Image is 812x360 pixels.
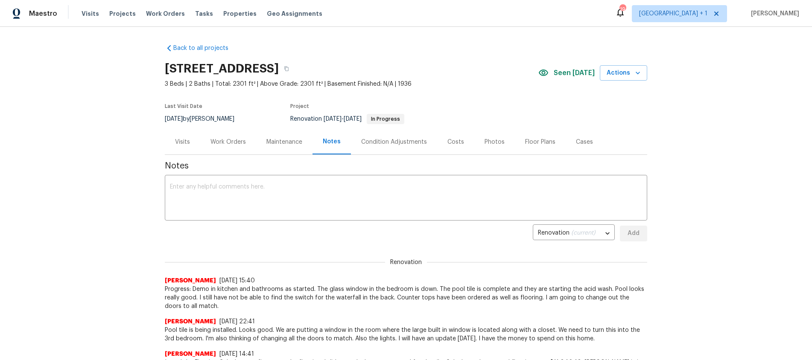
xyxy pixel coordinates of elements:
[165,64,279,73] h2: [STREET_ADDRESS]
[600,65,647,81] button: Actions
[576,138,593,146] div: Cases
[266,138,302,146] div: Maintenance
[554,69,595,77] span: Seen [DATE]
[219,319,255,325] span: [DATE] 22:41
[219,278,255,284] span: [DATE] 15:40
[748,9,799,18] span: [PERSON_NAME]
[607,68,640,78] span: Actions
[344,116,362,122] span: [DATE]
[485,138,505,146] div: Photos
[571,230,596,236] span: (current)
[223,9,257,18] span: Properties
[533,223,615,244] div: Renovation (current)
[165,285,647,311] span: Progress: Demo in kitchen and bathrooms as started. The glass window in the bedroom is down. The ...
[267,9,322,18] span: Geo Assignments
[165,80,538,88] span: 3 Beds | 2 Baths | Total: 2301 ft² | Above Grade: 2301 ft² | Basement Finished: N/A | 1936
[146,9,185,18] span: Work Orders
[361,138,427,146] div: Condition Adjustments
[165,44,247,52] a: Back to all projects
[324,116,362,122] span: -
[82,9,99,18] span: Visits
[290,104,309,109] span: Project
[219,351,254,357] span: [DATE] 14:41
[29,9,57,18] span: Maestro
[165,116,183,122] span: [DATE]
[165,326,647,343] span: Pool tile is being installed. Looks good. We are putting a window in the room where the large bui...
[324,116,342,122] span: [DATE]
[368,116,403,122] span: In Progress
[525,138,555,146] div: Floor Plans
[165,104,202,109] span: Last Visit Date
[210,138,246,146] div: Work Orders
[447,138,464,146] div: Costs
[619,5,625,14] div: 19
[175,138,190,146] div: Visits
[165,350,216,358] span: [PERSON_NAME]
[290,116,404,122] span: Renovation
[109,9,136,18] span: Projects
[639,9,707,18] span: [GEOGRAPHIC_DATA] + 1
[323,137,341,146] div: Notes
[165,114,245,124] div: by [PERSON_NAME]
[165,276,216,285] span: [PERSON_NAME]
[165,162,647,170] span: Notes
[385,258,427,267] span: Renovation
[165,317,216,326] span: [PERSON_NAME]
[279,61,294,76] button: Copy Address
[195,11,213,17] span: Tasks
